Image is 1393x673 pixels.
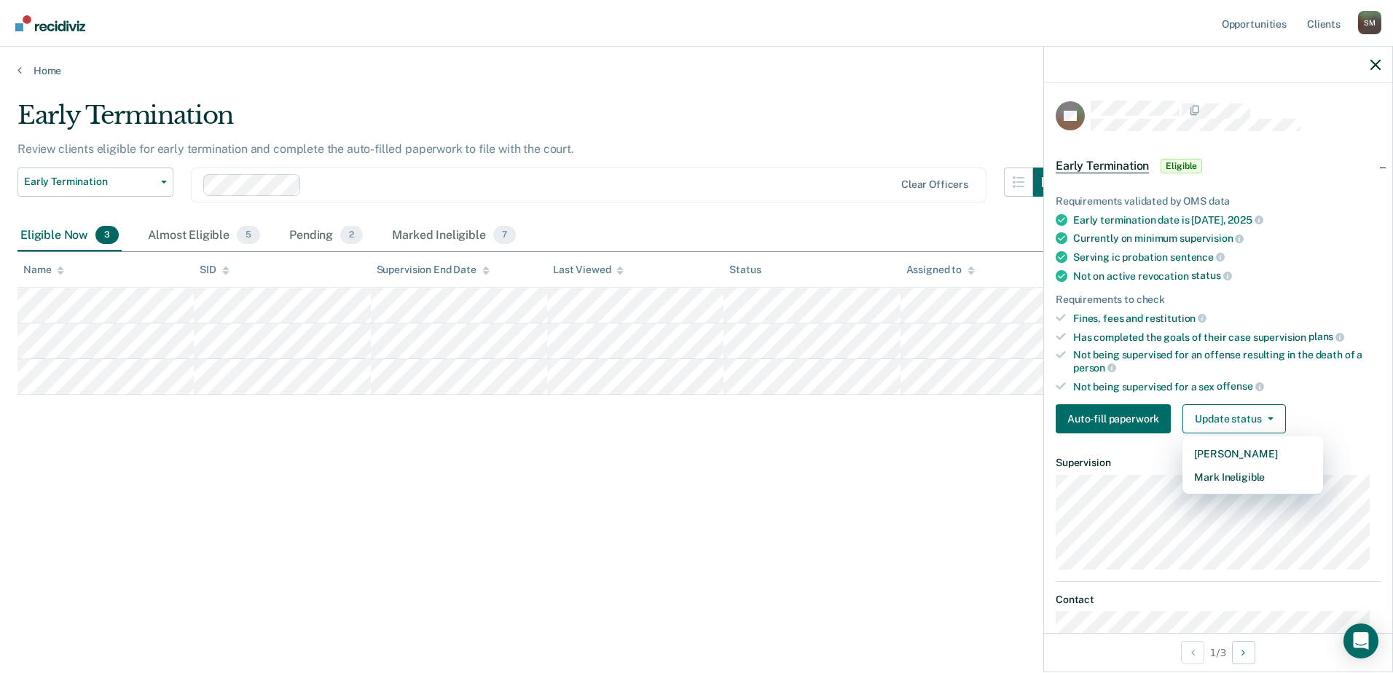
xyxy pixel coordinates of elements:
[377,264,490,276] div: Supervision End Date
[286,220,366,252] div: Pending
[1343,623,1378,658] div: Open Intercom Messenger
[1308,331,1344,342] span: plans
[17,64,1376,77] a: Home
[1358,11,1381,34] button: Profile dropdown button
[1191,269,1232,281] span: status
[1145,312,1206,324] span: restitution
[1056,594,1381,606] dt: Contact
[1056,404,1171,433] button: Auto-fill paperwork
[389,220,519,252] div: Marked Ineligible
[1180,232,1244,244] span: supervision
[1228,214,1263,226] span: 2025
[23,264,64,276] div: Name
[1073,251,1381,264] div: Serving ic probation
[1073,269,1381,283] div: Not on active revocation
[1073,331,1381,344] div: Has completed the goals of their case supervision
[17,220,122,252] div: Eligible Now
[24,176,155,188] span: Early Termination
[1056,159,1149,173] span: Early Termination
[15,15,85,31] img: Recidiviz
[1073,380,1381,393] div: Not being supervised for a sex
[145,220,263,252] div: Almost Eligible
[1181,641,1204,664] button: Previous Opportunity
[553,264,624,276] div: Last Viewed
[237,226,260,245] span: 5
[1056,404,1177,433] a: Navigate to form link
[493,226,516,245] span: 7
[1170,251,1225,263] span: sentence
[729,264,761,276] div: Status
[1182,404,1285,433] button: Update status
[1044,633,1392,672] div: 1 / 3
[1217,380,1264,392] span: offense
[1056,195,1381,208] div: Requirements validated by OMS data
[1232,641,1255,664] button: Next Opportunity
[1073,213,1381,227] div: Early termination date is [DATE],
[1182,465,1323,489] button: Mark Ineligible
[1161,159,1202,173] span: Eligible
[1073,349,1381,374] div: Not being supervised for an offense resulting in the death of a
[1073,312,1381,325] div: Fines, fees and
[1358,11,1381,34] div: S M
[340,226,363,245] span: 2
[1056,457,1381,469] dt: Supervision
[95,226,119,245] span: 3
[1182,442,1323,465] button: [PERSON_NAME]
[200,264,229,276] div: SID
[17,142,574,156] p: Review clients eligible for early termination and complete the auto-filled paperwork to file with...
[1056,294,1381,306] div: Requirements to check
[1044,143,1392,189] div: Early TerminationEligible
[1073,232,1381,245] div: Currently on minimum
[17,101,1062,142] div: Early Termination
[906,264,975,276] div: Assigned to
[901,178,968,191] div: Clear officers
[1073,362,1116,374] span: person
